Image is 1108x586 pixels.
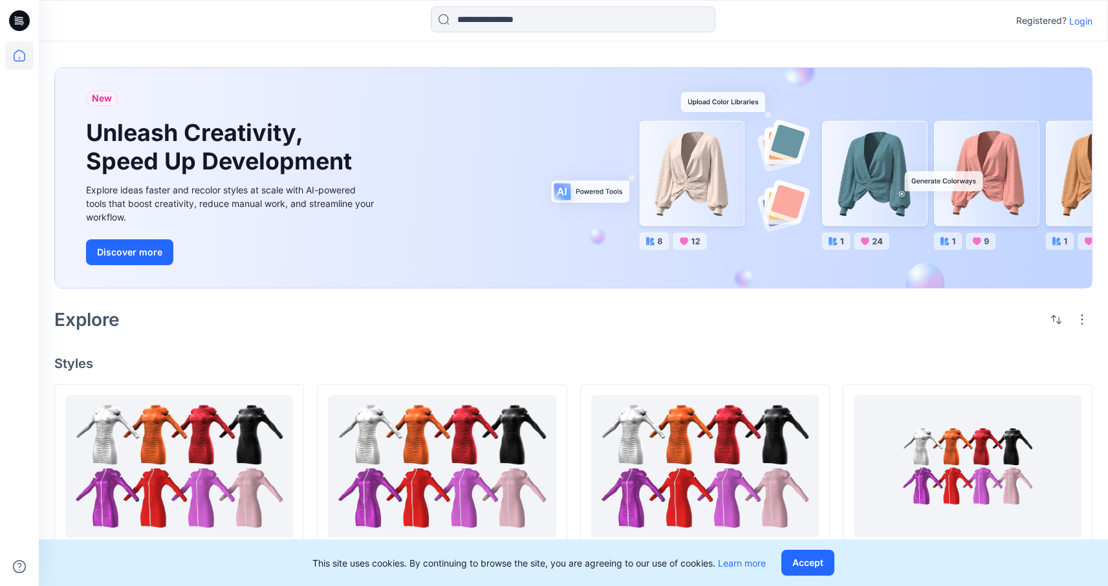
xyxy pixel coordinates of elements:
[65,395,293,537] a: Automation
[312,556,766,570] p: This site uses cookies. By continuing to browse the site, you are agreeing to our use of cookies.
[54,309,120,330] h2: Explore
[86,239,173,265] button: Discover more
[86,183,377,224] div: Explore ideas faster and recolor styles at scale with AI-powered tools that boost creativity, red...
[1069,14,1092,28] p: Login
[86,239,377,265] a: Discover more
[854,395,1081,537] a: Automation
[328,395,556,537] a: Automation
[92,91,112,106] span: New
[781,550,834,576] button: Accept
[718,558,766,569] a: Learn more
[54,356,1092,371] h4: Styles
[591,395,819,537] a: Automation
[86,119,358,175] h1: Unleash Creativity, Speed Up Development
[1016,13,1067,28] p: Registered?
